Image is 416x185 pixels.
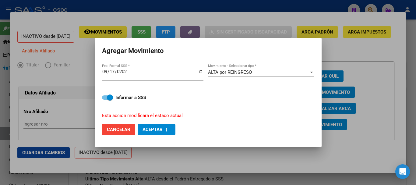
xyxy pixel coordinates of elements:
[102,112,307,119] p: Esta acción modificara el estado actual
[102,45,314,57] h2: Agregar Movimiento
[208,69,252,75] span: ALTA por REINGRESO
[107,127,130,132] span: Cancelar
[138,124,175,135] button: Aceptar
[395,164,410,179] div: Open Intercom Messenger
[115,95,146,100] strong: Informar a SSS
[102,124,135,135] button: Cancelar
[143,127,163,132] span: Aceptar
